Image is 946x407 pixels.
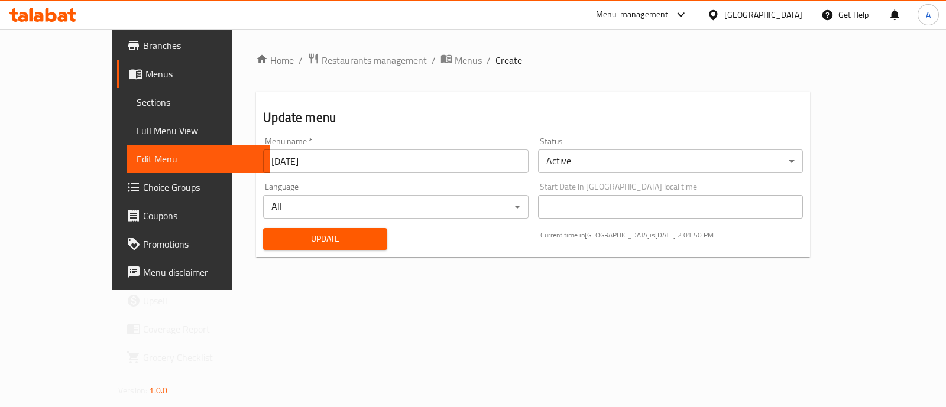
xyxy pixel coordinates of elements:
[538,149,803,173] div: Active
[143,180,261,194] span: Choice Groups
[273,232,378,246] span: Update
[495,53,522,67] span: Create
[263,149,528,173] input: Please enter Menu name
[127,116,270,145] a: Full Menu View
[117,173,270,201] a: Choice Groups
[117,258,270,286] a: Menu disclaimer
[127,145,270,173] a: Edit Menu
[724,8,802,21] div: [GEOGRAPHIC_DATA]
[118,383,147,398] span: Version:
[143,38,261,53] span: Branches
[143,237,261,251] span: Promotions
[137,152,261,166] span: Edit Menu
[540,230,803,240] p: Current time in [GEOGRAPHIC_DATA] is [DATE] 2:01:50 PM
[137,123,261,138] span: Full Menu View
[256,53,294,67] a: Home
[143,322,261,336] span: Coverage Report
[117,286,270,315] a: Upsell
[263,195,528,219] div: All
[117,60,270,88] a: Menus
[143,265,261,279] span: Menu disclaimer
[455,53,482,67] span: Menus
[127,88,270,116] a: Sections
[143,209,261,223] span: Coupons
[263,109,803,126] h2: Update menu
[149,383,167,398] span: 1.0.0
[926,8,931,21] span: A
[256,53,810,68] nav: breadcrumb
[145,67,261,81] span: Menus
[440,53,482,68] a: Menus
[299,53,303,67] li: /
[143,350,261,364] span: Grocery Checklist
[322,53,427,67] span: Restaurants management
[117,315,270,343] a: Coverage Report
[487,53,491,67] li: /
[596,8,669,22] div: Menu-management
[432,53,436,67] li: /
[117,31,270,60] a: Branches
[307,53,427,68] a: Restaurants management
[117,230,270,258] a: Promotions
[117,201,270,230] a: Coupons
[263,228,387,250] button: Update
[137,95,261,109] span: Sections
[143,294,261,308] span: Upsell
[117,343,270,372] a: Grocery Checklist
